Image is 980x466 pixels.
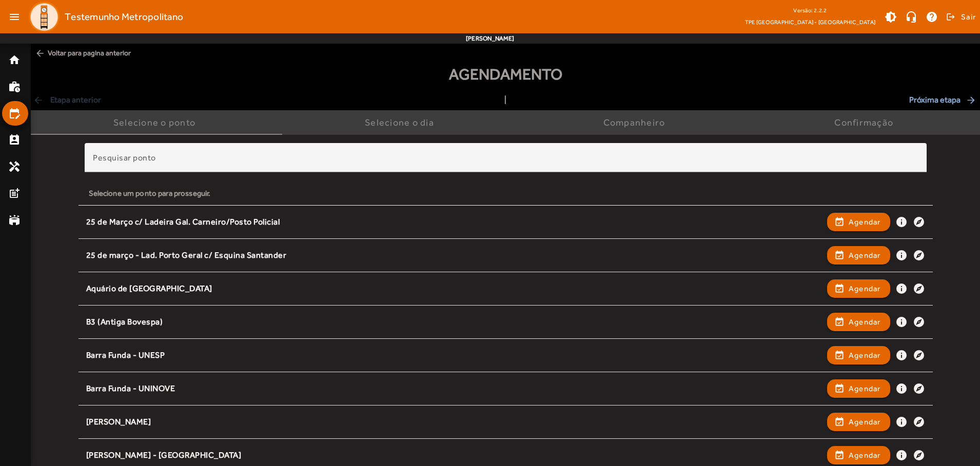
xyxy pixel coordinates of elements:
mat-icon: info [895,249,908,261]
div: Versão: 2.2.2 [745,4,875,17]
span: Sair [961,9,976,25]
mat-icon: explore [913,216,925,228]
button: Agendar [827,379,890,398]
div: Confirmação [834,117,897,128]
button: Agendar [827,446,890,464]
span: | [504,94,506,106]
mat-icon: info [895,416,908,428]
mat-icon: info [895,449,908,461]
img: Logo TPE [29,2,60,32]
span: Agendar [849,282,881,295]
button: Agendar [827,413,890,431]
span: Agendar [849,316,881,328]
mat-icon: explore [913,249,925,261]
span: TPE [GEOGRAPHIC_DATA] - [GEOGRAPHIC_DATA] [745,17,875,27]
mat-icon: work_history [8,80,21,93]
span: Voltar para pagina anterior [31,44,980,63]
div: 25 de março - Lad. Porto Geral c/ Esquina Santander [86,250,822,261]
span: Agendar [849,416,881,428]
mat-icon: arrow_forward [966,95,978,105]
mat-icon: info [895,382,908,395]
mat-label: Pesquisar ponto [93,153,156,163]
mat-icon: arrow_back [35,48,45,58]
div: Companheiro [603,117,670,128]
span: Próxima etapa [909,94,978,106]
mat-icon: post_add [8,187,21,199]
mat-icon: explore [913,416,925,428]
mat-icon: info [895,349,908,361]
span: Agendar [849,382,881,395]
button: Agendar [827,213,890,231]
button: Sair [945,9,976,25]
span: Agendamento [449,63,562,86]
a: Testemunho Metropolitano [25,2,183,32]
mat-icon: edit_calendar [8,107,21,119]
div: [PERSON_NAME] [86,417,822,428]
span: Agendar [849,249,881,261]
div: Aquário de [GEOGRAPHIC_DATA] [86,283,822,294]
div: Selecione o ponto [113,117,200,128]
span: Agendar [849,216,881,228]
div: Barra Funda - UNINOVE [86,383,822,394]
span: Agendar [849,449,881,461]
mat-icon: handyman [8,160,21,173]
mat-icon: explore [913,282,925,295]
mat-icon: perm_contact_calendar [8,134,21,146]
div: Barra Funda - UNESP [86,350,822,361]
mat-icon: explore [913,316,925,328]
mat-icon: info [895,282,908,295]
mat-icon: menu [4,7,25,27]
mat-icon: home [8,54,21,66]
div: [PERSON_NAME] - [GEOGRAPHIC_DATA] [86,450,822,461]
div: 25 de Março c/ Ladeira Gal. Carneiro/Posto Policial [86,217,822,228]
div: Selecione o dia [365,117,438,128]
mat-icon: stadium [8,214,21,226]
mat-icon: info [895,316,908,328]
mat-icon: info [895,216,908,228]
button: Agendar [827,279,890,298]
button: Agendar [827,246,890,265]
div: Selecione um ponto para prosseguir. [89,188,923,199]
div: B3 (Antiga Bovespa) [86,317,822,328]
span: Testemunho Metropolitano [65,9,183,25]
button: Agendar [827,313,890,331]
mat-icon: explore [913,382,925,395]
span: Agendar [849,349,881,361]
button: Agendar [827,346,890,364]
mat-icon: explore [913,449,925,461]
mat-icon: explore [913,349,925,361]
